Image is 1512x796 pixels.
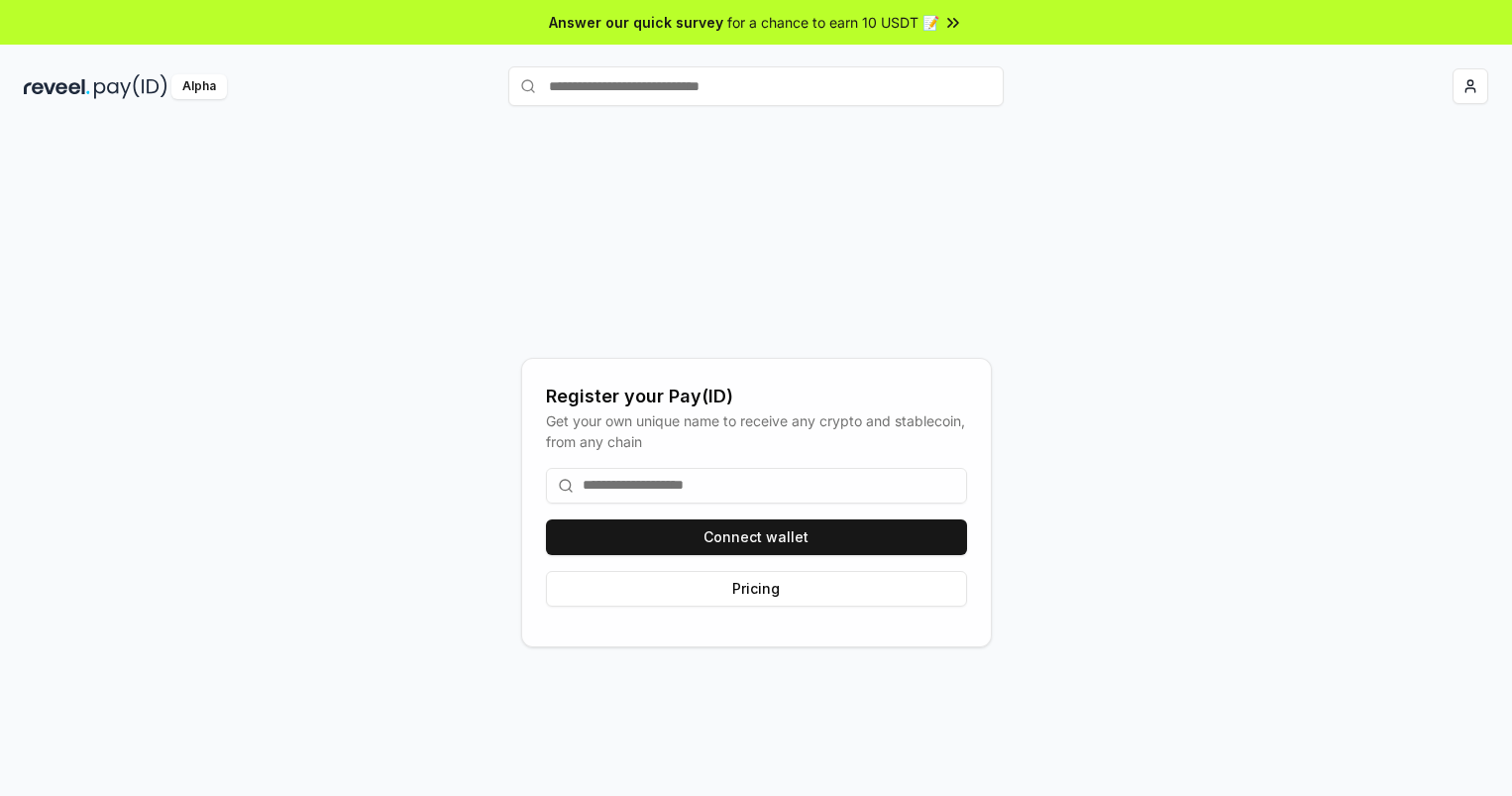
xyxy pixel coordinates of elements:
img: pay_id [94,74,167,99]
div: Get your own unique name to receive any crypto and stablecoin, from any chain [546,410,967,452]
div: Alpha [171,74,227,99]
span: Answer our quick survey [549,12,723,33]
img: reveel_dark [24,74,90,99]
span: for a chance to earn 10 USDT 📝 [727,12,939,33]
div: Register your Pay(ID) [546,383,967,410]
button: Pricing [546,571,967,607]
button: Connect wallet [546,519,967,555]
